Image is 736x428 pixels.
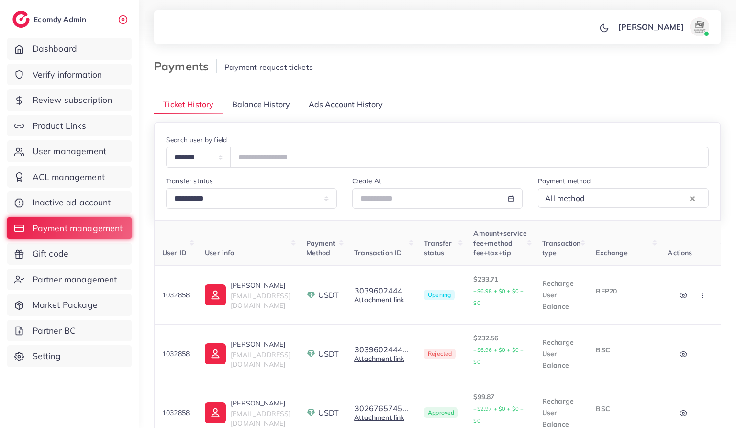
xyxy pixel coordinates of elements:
[473,229,526,257] span: Amount+service fee+method fee+tax+tip
[354,248,402,257] span: Transaction ID
[473,405,524,424] small: +$2.97 + $0 + $0 + $0
[473,288,524,306] small: +$6.98 + $0 + $0 + $0
[424,290,455,300] span: Opening
[7,269,132,291] a: Partner management
[354,295,404,304] a: Attachment link
[7,294,132,316] a: Market Package
[205,343,226,364] img: ic-user-info.36bf1079.svg
[318,349,339,360] span: USDT
[690,17,709,36] img: avatar
[690,192,695,203] button: Clear Selected
[33,171,105,183] span: ACL management
[354,404,409,413] button: 3026765745...
[7,115,132,137] a: Product Links
[12,11,30,28] img: logo
[154,59,217,73] h3: Payments
[354,413,404,422] a: Attachment link
[33,120,86,132] span: Product Links
[306,408,316,417] img: payment
[596,344,652,356] p: BSC
[354,345,409,354] button: 3039602444...
[33,299,98,311] span: Market Package
[33,68,102,81] span: Verify information
[33,222,123,235] span: Payment management
[162,407,190,418] p: 1032858
[613,17,713,36] a: [PERSON_NAME]avatar
[542,337,581,371] p: Recharge User Balance
[318,407,339,418] span: USDT
[7,38,132,60] a: Dashboard
[309,99,383,110] span: Ads Account History
[596,285,652,297] p: BEP20
[33,350,61,362] span: Setting
[231,292,290,310] span: [EMAIL_ADDRESS][DOMAIN_NAME]
[473,391,526,427] p: $99.87
[205,248,234,257] span: User info
[231,280,290,291] p: [PERSON_NAME]
[596,403,652,415] p: BSC
[33,196,111,209] span: Inactive ad account
[668,248,692,257] span: Actions
[33,94,112,106] span: Review subscription
[231,338,290,350] p: [PERSON_NAME]
[542,278,581,312] p: Recharge User Balance
[33,15,89,24] h2: Ecomdy Admin
[7,64,132,86] a: Verify information
[33,43,77,55] span: Dashboard
[424,407,458,418] span: Approved
[306,290,316,300] img: payment
[205,402,226,423] img: ic-user-info.36bf1079.svg
[33,325,76,337] span: Partner BC
[306,349,316,359] img: payment
[596,248,627,257] span: Exchange
[231,350,290,369] span: [EMAIL_ADDRESS][DOMAIN_NAME]
[538,176,591,186] label: Payment method
[224,62,313,72] span: Payment request tickets
[162,248,187,257] span: User ID
[473,332,526,368] p: $232.56
[7,217,132,239] a: Payment management
[7,166,132,188] a: ACL management
[7,89,132,111] a: Review subscription
[354,286,409,295] button: 3039602444...
[306,239,335,257] span: Payment Method
[7,345,132,367] a: Setting
[205,284,226,305] img: ic-user-info.36bf1079.svg
[542,239,581,257] span: Transaction type
[12,11,89,28] a: logoEcomdy Admin
[231,397,290,409] p: [PERSON_NAME]
[33,273,117,286] span: Partner management
[354,354,404,363] a: Attachment link
[7,140,132,162] a: User management
[473,347,524,365] small: +$6.96 + $0 + $0 + $0
[352,176,381,186] label: Create At
[232,99,290,110] span: Balance History
[7,320,132,342] a: Partner BC
[162,348,190,360] p: 1032858
[163,99,213,110] span: Ticket History
[424,349,456,359] span: Rejected
[618,21,684,33] p: [PERSON_NAME]
[33,145,106,158] span: User management
[166,135,227,145] label: Search user by field
[588,191,688,205] input: Search for option
[318,290,339,301] span: USDT
[162,289,190,301] p: 1032858
[166,176,213,186] label: Transfer status
[231,409,290,428] span: [EMAIL_ADDRESS][DOMAIN_NAME]
[7,243,132,265] a: Gift code
[473,273,526,309] p: $233.71
[7,191,132,214] a: Inactive ad account
[543,191,587,205] span: All method
[424,239,452,257] span: Transfer status
[538,188,709,208] div: Search for option
[33,248,68,260] span: Gift code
